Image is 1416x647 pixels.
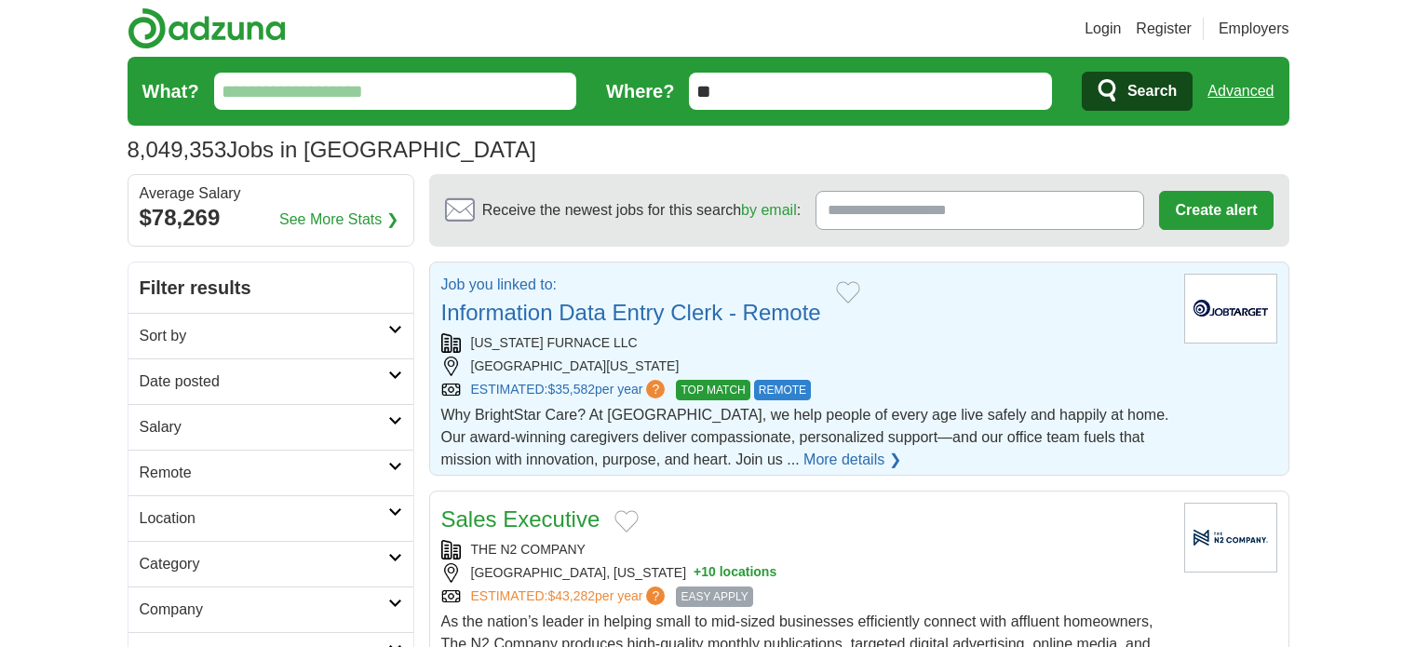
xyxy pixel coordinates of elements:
h2: Filter results [128,263,413,313]
a: Employers [1219,18,1289,40]
span: ? [646,380,665,398]
span: TOP MATCH [676,380,749,400]
h2: Salary [140,416,388,438]
div: [US_STATE] FURNACE LLC [441,333,1169,353]
a: Sort by [128,313,413,358]
label: Where? [606,77,674,105]
a: Register [1136,18,1192,40]
span: + [694,563,701,583]
span: ? [646,586,665,605]
div: [GEOGRAPHIC_DATA], [US_STATE] [441,563,1169,583]
div: $78,269 [140,201,402,235]
a: Company [128,586,413,632]
span: Receive the newest jobs for this search : [482,199,801,222]
img: Company logo [1184,503,1277,573]
a: Salary [128,404,413,450]
img: Company logo [1184,274,1277,344]
a: ESTIMATED:$35,582per year? [471,380,669,400]
h2: Date posted [140,371,388,393]
a: Date posted [128,358,413,404]
span: Search [1127,73,1177,110]
button: Create alert [1159,191,1273,230]
p: Job you linked to: [441,274,821,296]
label: What? [142,77,199,105]
h2: Sort by [140,325,388,347]
span: EASY APPLY [676,586,752,607]
span: Why BrightStar Care? At [GEOGRAPHIC_DATA], we help people of every age live safely and happily at... [441,407,1169,467]
button: Search [1082,72,1193,111]
h2: Remote [140,462,388,484]
button: +10 locations [694,563,776,583]
button: Add to favorite jobs [836,281,860,303]
div: Average Salary [140,186,402,201]
a: See More Stats ❯ [279,209,398,231]
span: $43,282 [547,588,595,603]
a: Information Data Entry Clerk - Remote [441,300,821,325]
a: More details ❯ [803,449,901,471]
a: Remote [128,450,413,495]
div: [GEOGRAPHIC_DATA][US_STATE] [441,357,1169,376]
a: by email [741,202,797,218]
span: $35,582 [547,382,595,397]
a: Advanced [1207,73,1274,110]
a: Login [1085,18,1121,40]
a: Category [128,541,413,586]
a: Sales Executive [441,506,600,532]
span: 8,049,353 [128,133,227,167]
a: ESTIMATED:$43,282per year? [471,586,669,607]
span: REMOTE [754,380,811,400]
h2: Location [140,507,388,530]
img: Adzuna logo [128,7,286,49]
h1: Jobs in [GEOGRAPHIC_DATA] [128,137,536,162]
h2: Category [140,553,388,575]
div: THE N2 COMPANY [441,540,1169,559]
button: Add to favorite jobs [614,510,639,532]
a: Location [128,495,413,541]
h2: Company [140,599,388,621]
